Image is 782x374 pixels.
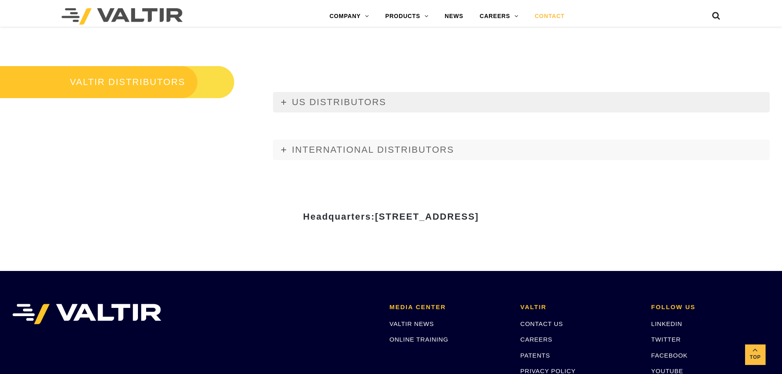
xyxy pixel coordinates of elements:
a: CONTACT US [521,320,563,327]
img: Valtir [62,8,183,25]
span: US DISTRIBUTORS [292,97,386,107]
a: INTERNATIONAL DISTRIBUTORS [273,140,770,160]
a: FACEBOOK [651,352,688,359]
h2: FOLLOW US [651,304,770,311]
a: PATENTS [521,352,550,359]
a: Top [745,344,766,365]
a: LINKEDIN [651,320,682,327]
a: VALTIR NEWS [390,320,434,327]
a: COMPANY [321,8,377,25]
span: [STREET_ADDRESS] [375,211,479,222]
a: TWITTER [651,336,681,343]
a: NEWS [436,8,471,25]
span: INTERNATIONAL DISTRIBUTORS [292,145,454,155]
img: VALTIR [12,304,161,324]
a: US DISTRIBUTORS [273,92,770,112]
span: Top [745,353,766,362]
a: CONTACT [526,8,573,25]
a: CAREERS [521,336,553,343]
a: PRODUCTS [377,8,437,25]
strong: Headquarters: [303,211,479,222]
h2: VALTIR [521,304,639,311]
h2: MEDIA CENTER [390,304,508,311]
a: CAREERS [472,8,527,25]
a: ONLINE TRAINING [390,336,448,343]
